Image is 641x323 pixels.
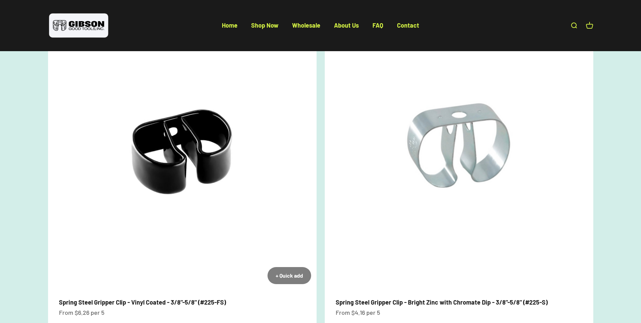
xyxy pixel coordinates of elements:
[48,21,317,290] img: close up of a spring steel gripper clip, tool clip, durable, secure holding, Excellent corrosion ...
[336,298,548,306] a: Spring Steel Gripper Clip - Bright Zinc with Chromate Dip - 3/8"-5/8" (#225-S)
[334,21,359,29] a: About Us
[292,21,320,29] a: Wholesale
[251,21,278,29] a: Shop Now
[397,21,419,29] a: Contact
[372,21,383,29] a: FAQ
[276,271,303,280] div: + Quick add
[59,308,104,318] sale-price: From $6.26 per 5
[59,298,226,306] a: Spring Steel Gripper Clip - Vinyl Coated - 3/8"-5/8" (#225-FS)
[222,21,238,29] a: Home
[268,267,311,284] button: + Quick add
[336,308,380,318] sale-price: From $4.16 per 5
